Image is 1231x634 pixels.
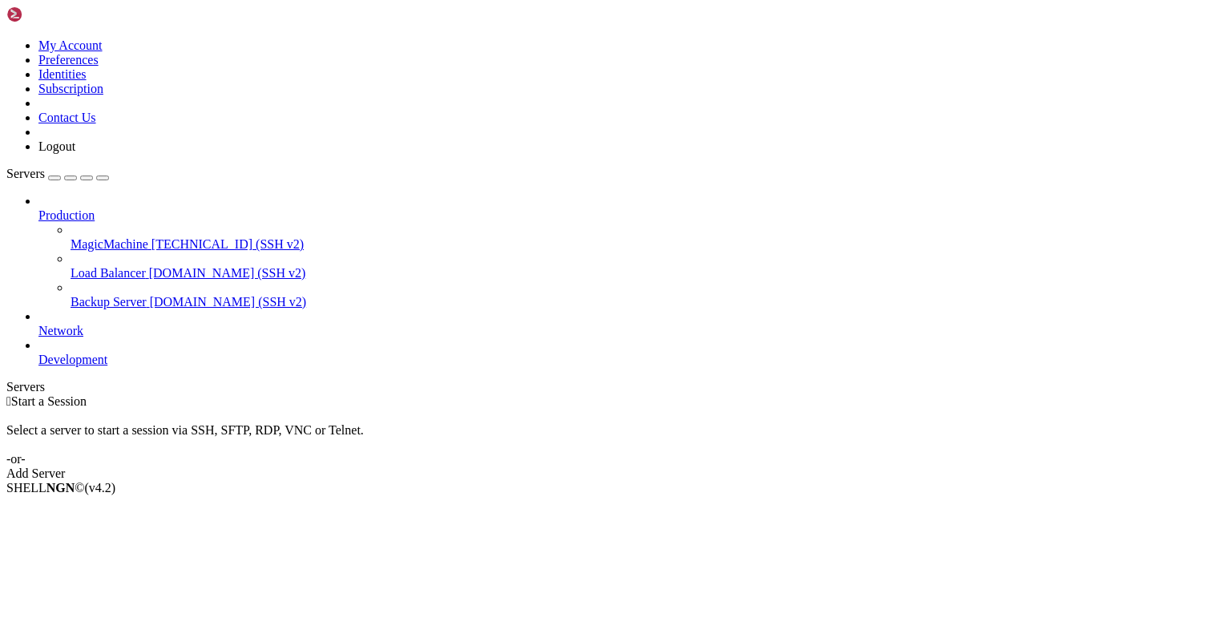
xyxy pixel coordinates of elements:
div: Select a server to start a session via SSH, SFTP, RDP, VNC or Telnet. -or- [6,409,1225,466]
li: Production [38,194,1225,309]
a: Logout [38,139,75,153]
a: Preferences [38,53,99,67]
span: Servers [6,167,45,180]
a: Load Balancer [DOMAIN_NAME] (SSH v2) [71,266,1225,281]
li: Backup Server [DOMAIN_NAME] (SSH v2) [71,281,1225,309]
b: NGN [46,481,75,495]
li: Load Balancer [DOMAIN_NAME] (SSH v2) [71,252,1225,281]
span: Development [38,353,107,366]
a: Servers [6,167,109,180]
span: [DOMAIN_NAME] (SSH v2) [149,266,306,280]
a: Development [38,353,1225,367]
a: My Account [38,38,103,52]
a: Backup Server [DOMAIN_NAME] (SSH v2) [71,295,1225,309]
span: Production [38,208,95,222]
a: Network [38,324,1225,338]
img: Shellngn [6,6,99,22]
div: Servers [6,380,1225,394]
a: Production [38,208,1225,223]
a: MagicMachine [TECHNICAL_ID] (SSH v2) [71,237,1225,252]
span: 4.2.0 [85,481,116,495]
li: Network [38,309,1225,338]
span: Network [38,324,83,337]
span: [DOMAIN_NAME] (SSH v2) [150,295,307,309]
li: Development [38,338,1225,367]
span: MagicMachine [71,237,148,251]
a: Subscription [38,82,103,95]
li: MagicMachine [TECHNICAL_ID] (SSH v2) [71,223,1225,252]
span: Backup Server [71,295,147,309]
a: Identities [38,67,87,81]
div: Add Server [6,466,1225,481]
span: SHELL © [6,481,115,495]
span: [TECHNICAL_ID] (SSH v2) [151,237,304,251]
span:  [6,394,11,408]
span: Load Balancer [71,266,146,280]
a: Contact Us [38,111,96,124]
span: Start a Session [11,394,87,408]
